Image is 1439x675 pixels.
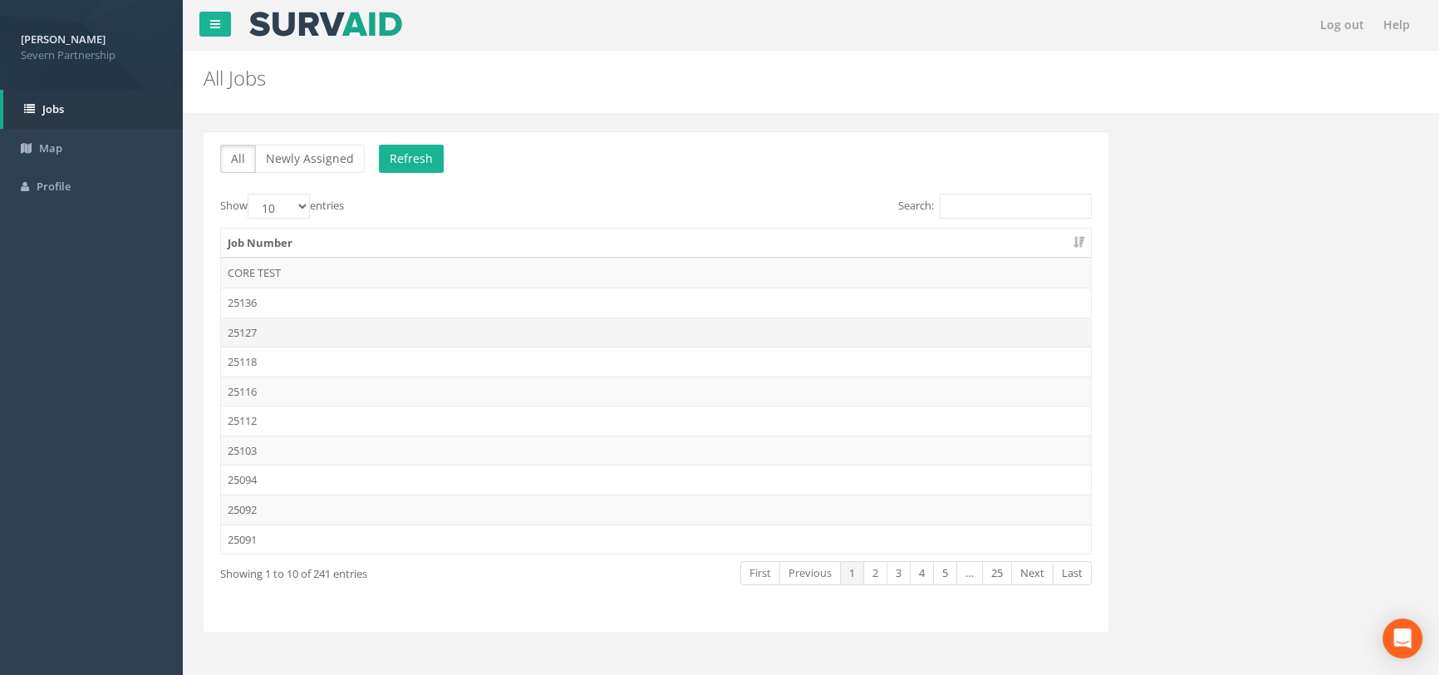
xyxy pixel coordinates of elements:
a: … [956,561,983,585]
a: Last [1053,561,1092,585]
a: Next [1011,561,1053,585]
div: Showing 1 to 10 of 241 entries [220,559,569,582]
td: 25091 [221,525,1091,554]
span: Jobs [42,101,64,116]
button: Refresh [379,145,444,173]
td: 25103 [221,436,1091,466]
td: CORE TEST [221,258,1091,288]
a: 3 [886,561,911,585]
label: Search: [898,194,1092,219]
a: 2 [863,561,887,585]
a: [PERSON_NAME] Severn Partnership [21,27,162,62]
h2: All Jobs [204,67,1211,89]
button: Newly Assigned [255,145,365,173]
td: 25127 [221,318,1091,347]
a: Jobs [3,90,183,129]
td: 25118 [221,347,1091,377]
span: Profile [37,179,71,194]
input: Search: [940,194,1092,219]
td: 25116 [221,377,1091,406]
th: Job Number: activate to sort column ascending [221,229,1091,259]
td: 25092 [221,495,1091,525]
a: First [740,561,780,585]
td: 25112 [221,406,1091,436]
div: Open Intercom Messenger [1383,618,1422,658]
span: Map [39,140,62,155]
a: 4 [910,561,934,585]
a: Previous [779,561,841,585]
a: 1 [840,561,864,585]
a: 5 [933,561,957,585]
button: All [220,145,256,173]
select: Showentries [248,194,310,219]
a: 25 [982,561,1012,585]
td: 25094 [221,465,1091,495]
span: Severn Partnership [21,47,162,63]
td: 25136 [221,288,1091,318]
strong: [PERSON_NAME] [21,32,106,47]
label: Show entries [220,194,344,219]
